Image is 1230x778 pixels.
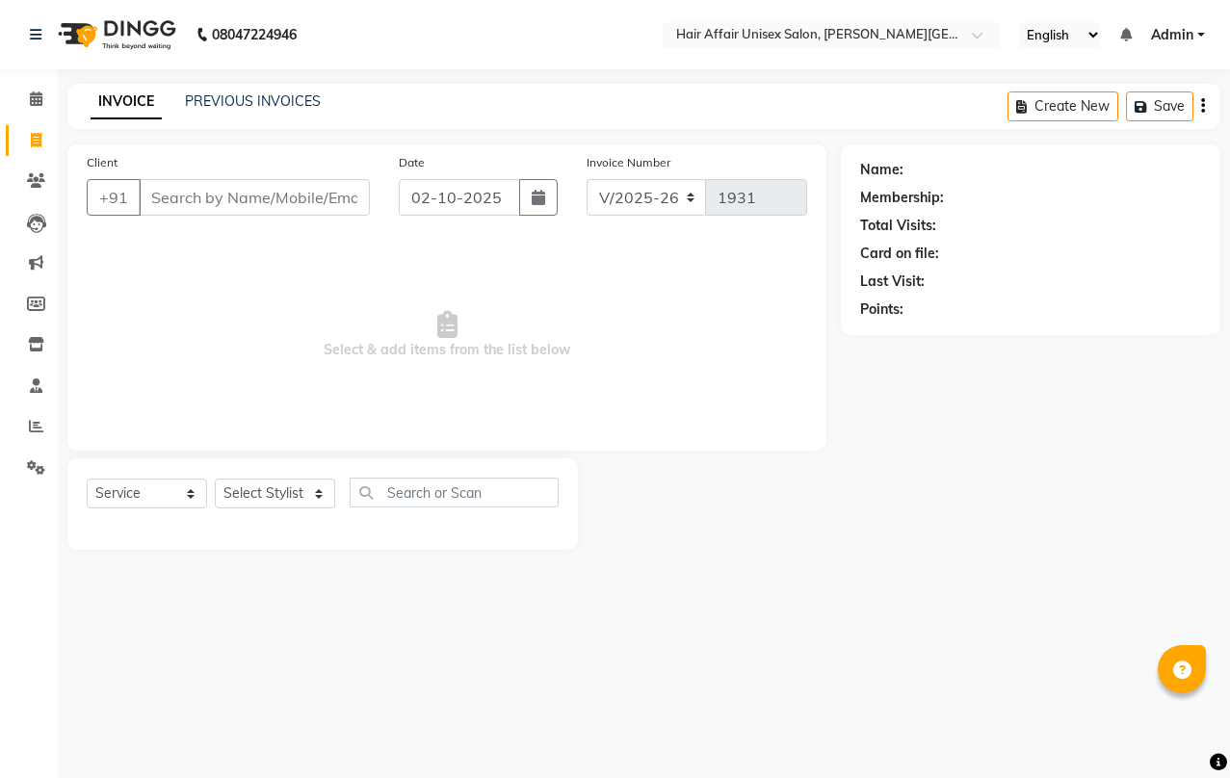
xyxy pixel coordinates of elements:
iframe: chat widget [1149,701,1211,759]
input: Search or Scan [350,478,559,507]
button: Save [1126,91,1193,121]
button: +91 [87,179,141,216]
div: Last Visit: [860,272,925,292]
div: Name: [860,160,903,180]
a: PREVIOUS INVOICES [185,92,321,110]
input: Search by Name/Mobile/Email/Code [139,179,370,216]
label: Date [399,154,425,171]
div: Card on file: [860,244,939,264]
div: Points: [860,299,903,320]
span: Admin [1151,25,1193,45]
div: Membership: [860,188,944,208]
span: Select & add items from the list below [87,239,807,431]
label: Client [87,154,118,171]
button: Create New [1008,91,1118,121]
b: 08047224946 [212,8,297,62]
a: INVOICE [91,85,162,119]
img: logo [49,8,181,62]
div: Total Visits: [860,216,936,236]
label: Invoice Number [587,154,670,171]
